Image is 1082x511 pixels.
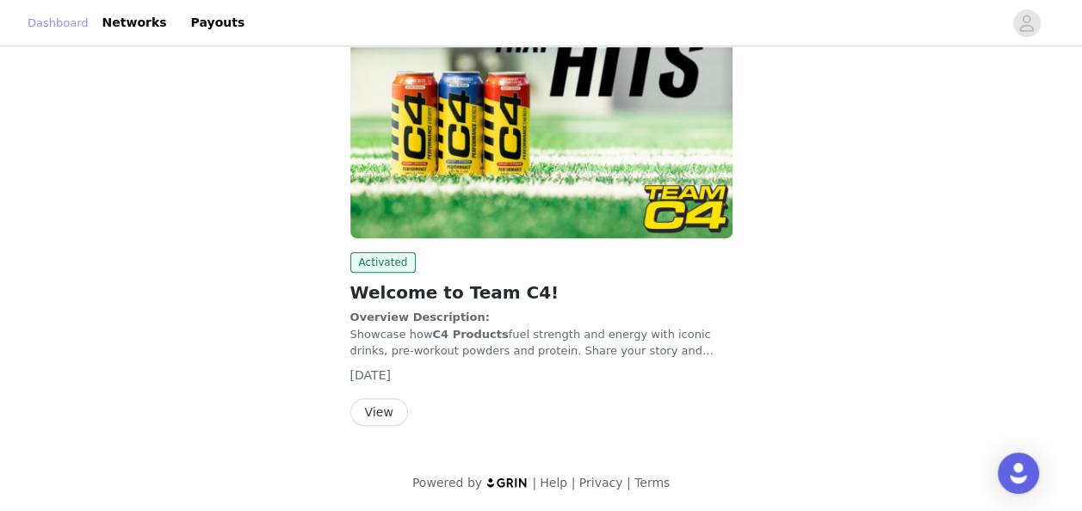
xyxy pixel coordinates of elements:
span: Activated [350,252,417,273]
img: logo [485,477,529,488]
div: avatar [1018,9,1035,37]
span: | [571,476,575,489]
span: [DATE] [350,368,391,382]
h2: Welcome to Team C4! [350,280,733,305]
strong: C4 Products [432,328,508,341]
div: Open Intercom Messenger [998,453,1039,494]
span: | [532,476,536,489]
span: Powered by [412,476,482,489]
a: Terms [634,476,670,489]
a: Help [540,476,567,489]
a: Dashboard [28,15,89,32]
a: Privacy [579,476,623,489]
a: Payouts [181,3,256,42]
strong: Overview Description: [350,311,490,323]
a: View [350,406,408,419]
a: Networks [92,3,177,42]
span: | [627,476,631,489]
p: Showcase how fuel strength and energy with iconic drinks, pre-workout powders and protein. Share ... [350,309,733,360]
button: View [350,398,408,426]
